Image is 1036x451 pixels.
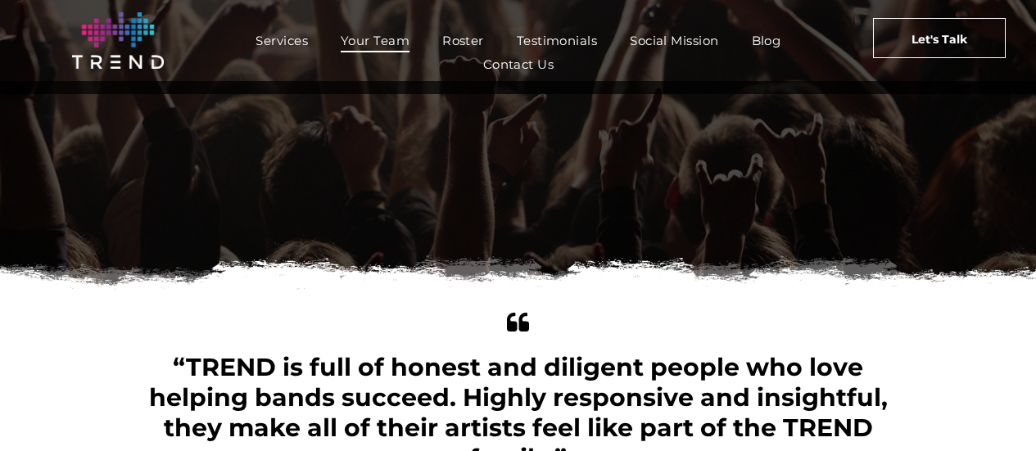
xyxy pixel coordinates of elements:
a: Roster [426,29,500,52]
a: Testimonials [500,29,613,52]
a: Services [239,29,324,52]
a: Let's Talk [873,18,1006,58]
img: logo [72,12,164,69]
a: Blog [735,29,798,52]
iframe: Chat Widget [954,372,1036,451]
a: Social Mission [613,29,735,52]
a: Contact Us [467,52,571,76]
a: Your Team [324,29,426,52]
span: Let's Talk [912,19,967,60]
